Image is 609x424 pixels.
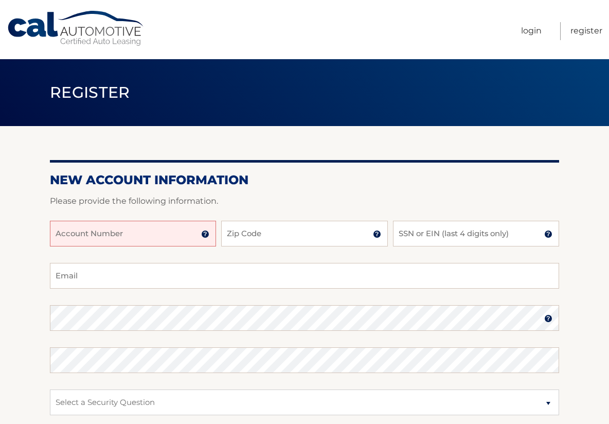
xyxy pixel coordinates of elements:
img: tooltip.svg [201,230,209,238]
a: Cal Automotive [7,10,146,47]
input: Email [50,263,559,289]
p: Please provide the following information. [50,194,559,208]
img: tooltip.svg [373,230,381,238]
a: Register [570,22,602,40]
h2: New Account Information [50,172,559,188]
input: Account Number [50,221,216,246]
img: tooltip.svg [544,314,552,323]
img: tooltip.svg [544,230,552,238]
a: Login [521,22,542,40]
span: Register [50,83,130,102]
input: SSN or EIN (last 4 digits only) [393,221,559,246]
input: Zip Code [221,221,387,246]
